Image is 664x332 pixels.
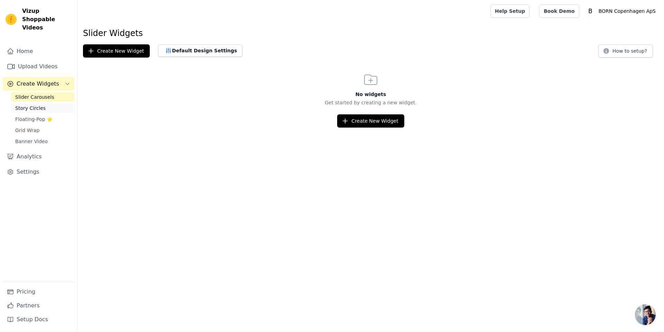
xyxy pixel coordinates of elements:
a: Slider Carousels [11,92,74,102]
a: Home [3,44,74,58]
button: Create Widgets [3,77,74,91]
span: Banner Video [15,138,48,145]
button: Create New Widget [83,44,150,58]
p: BORN Copenhagen ApS [596,5,658,17]
a: Book Demo [539,5,579,18]
span: Grid Wrap [15,127,39,134]
span: Story Circles [15,105,46,112]
h3: No widgets [77,91,664,98]
text: B [588,8,592,15]
span: Create Widgets [17,80,59,88]
a: Pricing [3,285,74,299]
a: How to setup? [598,49,653,56]
a: Help Setup [490,5,529,18]
a: Banner Video [11,137,74,146]
h1: Slider Widgets [83,28,658,39]
p: Get started by creating a new widget. [77,99,664,106]
a: Open chat [635,304,656,325]
a: Story Circles [11,103,74,113]
button: Default Design Settings [158,44,242,57]
span: Vizup Shoppable Videos [22,7,72,32]
a: Grid Wrap [11,125,74,135]
a: Upload Videos [3,60,74,73]
a: Settings [3,165,74,179]
a: Floating-Pop ⭐ [11,114,74,124]
img: Vizup [6,14,17,25]
a: Partners [3,299,74,313]
a: Analytics [3,150,74,164]
button: B BORN Copenhagen ApS [585,5,658,17]
button: How to setup? [598,44,653,58]
span: Floating-Pop ⭐ [15,116,53,123]
a: Setup Docs [3,313,74,326]
span: Slider Carousels [15,94,54,101]
button: Create New Widget [337,114,404,128]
